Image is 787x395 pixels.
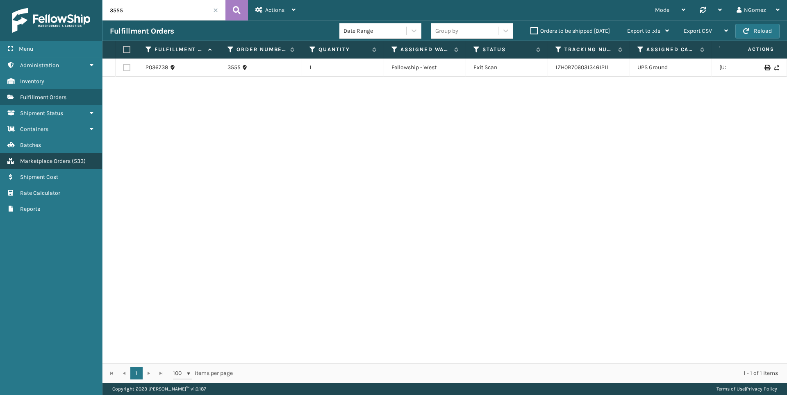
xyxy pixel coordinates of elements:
span: Export CSV [684,27,712,34]
span: Rate Calculator [20,190,60,196]
span: Containers [20,126,48,133]
label: Order Number [237,46,286,53]
label: Quantity [318,46,368,53]
img: logo [12,8,90,33]
label: Orders to be shipped [DATE] [530,27,610,34]
label: Assigned Warehouse [400,46,450,53]
a: Privacy Policy [746,386,777,392]
a: 1ZH0R7060313461211 [555,64,609,71]
div: Group by [435,27,458,35]
div: Date Range [343,27,407,35]
span: Inventory [20,78,44,85]
span: Batches [20,142,41,149]
td: Exit Scan [466,59,548,77]
span: Shipment Status [20,110,63,117]
p: Copyright 2023 [PERSON_NAME]™ v 1.0.187 [112,383,206,395]
div: | [716,383,777,395]
span: Menu [19,45,33,52]
label: Assigned Carrier Service [646,46,696,53]
a: 1 [130,367,143,379]
a: 3555 [227,63,241,72]
div: 1 - 1 of 1 items [244,369,778,377]
label: Tracking Number [564,46,614,53]
label: Status [482,46,532,53]
label: Fulfillment Order Id [155,46,204,53]
i: Print Label [764,65,769,70]
span: ( 533 ) [72,158,86,165]
span: Fulfillment Orders [20,94,66,101]
a: 2036738 [146,63,168,72]
i: Never Shipped [774,65,779,70]
td: UPS Ground [630,59,712,77]
span: Export to .xls [627,27,660,34]
span: Marketplace Orders [20,158,71,165]
span: Actions [722,43,779,56]
h3: Fulfillment Orders [110,26,174,36]
a: Terms of Use [716,386,745,392]
span: Reports [20,205,40,212]
button: Reload [735,24,780,38]
span: Administration [20,62,59,69]
td: 1 [302,59,384,77]
td: Fellowship - West [384,59,466,77]
span: items per page [173,367,233,379]
span: Shipment Cost [20,174,58,181]
span: Actions [265,7,284,14]
span: 100 [173,369,185,377]
span: Mode [655,7,669,14]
